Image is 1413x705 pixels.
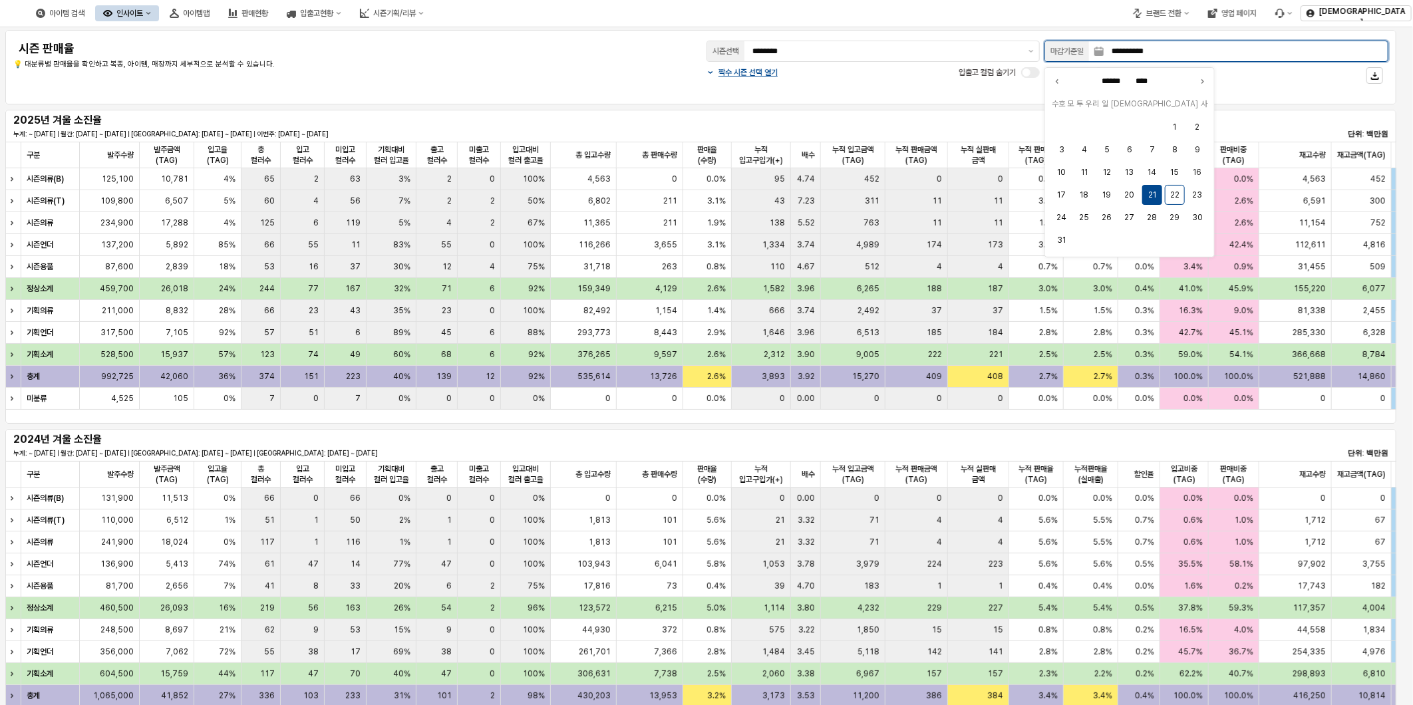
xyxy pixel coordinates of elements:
[707,196,726,206] span: 3.1%
[264,196,275,206] span: 60
[737,464,785,485] span: 누적 입고구입가(+)
[166,305,188,316] span: 8,832
[27,262,53,271] strong: 시즌용품
[998,174,1003,184] span: 0
[1200,5,1265,21] div: 영업 페이지
[463,144,495,166] span: 미출고 컬러수
[937,174,942,184] span: 0
[166,239,188,250] span: 5,892
[1234,305,1253,316] span: 9.0%
[165,196,188,206] span: 6,507
[100,196,134,206] span: 109,800
[528,217,545,228] span: 67%
[1038,283,1058,294] span: 3.0%
[345,283,361,294] span: 167
[763,283,785,294] span: 1,582
[689,144,726,166] span: 판매율(수량)
[1135,261,1154,272] span: 0.0%
[224,217,235,228] span: 4%
[1074,140,1094,160] button: 2025-08-04
[1038,196,1058,206] span: 3.4%
[1165,117,1185,137] button: 2025-08-01
[1229,283,1253,294] span: 45.9%
[352,5,432,21] div: 시즌기획/리뷰
[1066,97,1076,110] span: 모
[988,239,1003,250] span: 173
[161,174,188,184] span: 10,781
[1142,140,1162,160] button: 2025-08-07
[49,9,84,18] div: 아이템 검색
[506,144,545,166] span: 입고대비 컬러 출고율
[1120,140,1140,160] button: 2025-08-06
[13,59,586,70] p: 💡 대분류별 판매율을 확인하고 복종, 아이템, 매장까지 세부적으로 분석할 수 있습니다.
[5,234,23,255] div: 행 확장
[528,283,545,294] span: 92%
[1179,305,1203,316] span: 16.3%
[162,5,218,21] button: 아이템맵
[826,464,879,485] span: 누적 입고금액(TAG)
[1142,208,1162,227] button: 2025-08-28
[994,196,1003,206] span: 11
[300,9,333,18] div: 입출고현황
[1097,208,1117,227] button: 2025-08-26
[1187,185,1207,205] button: 2025-08-23
[1093,261,1112,272] span: 0.7%
[1039,217,1058,228] span: 1.4%
[27,240,53,249] strong: 시즌언더
[442,283,452,294] span: 71
[523,239,545,250] span: 100%
[663,217,677,228] span: 211
[797,174,815,184] span: 4.74
[655,283,677,294] span: 4,129
[116,9,143,18] div: 인사이트
[5,641,23,662] div: 행 확장
[260,217,275,228] span: 125
[528,196,545,206] span: 50%
[308,239,319,250] span: 55
[798,217,815,228] span: 5.52
[1074,162,1094,182] button: 2025-08-11
[1100,97,1110,110] span: 일
[259,283,275,294] span: 244
[583,305,611,316] span: 82,492
[953,464,1003,485] span: 누적 실판매 금액
[308,283,319,294] span: 77
[654,239,677,250] span: 3,655
[797,305,815,316] span: 3.74
[1187,117,1207,137] button: 2025-08-02
[183,9,210,18] div: 아이템맵
[350,305,361,316] span: 43
[1038,261,1058,272] span: 0.7%
[19,42,581,55] h4: 시즌 판매율
[1234,261,1253,272] span: 0.9%
[1023,41,1039,61] button: 제안 사항 표시
[1052,162,1072,182] button: 2025-08-10
[1050,45,1084,58] div: 마감기준일
[1179,283,1203,294] span: 41.0%
[1165,140,1185,160] button: 2025-08-08
[1134,469,1154,480] span: 할인율
[706,174,726,184] span: 0.0%
[1166,464,1203,485] span: 입고비중(TAG)
[1076,97,1085,110] span: 투
[737,144,785,166] span: 누적 입고구입가(+)
[706,67,778,78] button: 짝수 시즌 선택 열기
[490,239,495,250] span: 0
[689,464,726,485] span: 판매율(수량)
[398,217,410,228] span: 5%
[802,150,815,160] span: 배수
[642,469,677,480] span: 총 판매수량
[5,168,23,190] div: 행 확장
[1187,140,1207,160] button: 2025-08-09
[1110,97,1199,110] span: [DEMOGRAPHIC_DATA]
[372,464,410,485] span: 기획대비 컬러 입고율
[313,217,319,228] span: 6
[1050,74,1064,88] button: 이전 달
[372,144,410,166] span: 기획대비 컬러 입고율
[28,5,92,21] div: 아이템 검색
[1074,208,1094,227] button: 2025-08-25
[5,256,23,277] div: 행 확장
[145,464,188,485] span: 발주금액(TAG)
[1038,239,1058,250] span: 3.5%
[264,239,275,250] span: 66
